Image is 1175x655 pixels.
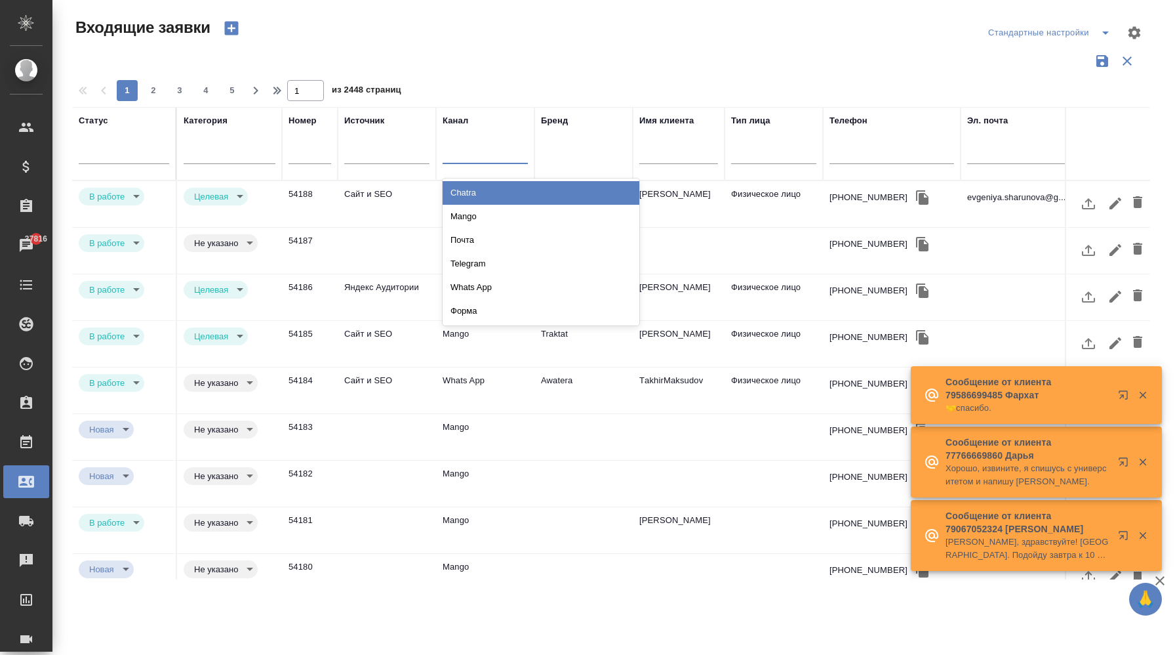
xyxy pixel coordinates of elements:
button: Не указано [190,564,242,575]
td: 54183 [282,414,338,460]
button: 5 [222,80,243,101]
td: Whats App [436,368,534,413]
td: Сайт и SEO [338,368,436,413]
button: Открыть в новой вкладке [1110,522,1142,554]
button: Открыть в новой вкладке [1110,449,1142,480]
div: В работе [184,374,258,392]
button: В работе [85,331,129,342]
td: 54184 [282,368,338,413]
span: 4 [195,84,216,97]
td: Сайт и SEO [338,181,436,227]
button: Создать [216,17,247,39]
div: Статус [79,114,108,127]
button: Новая [85,564,118,575]
button: Редактировать [1104,234,1126,266]
button: В работе [85,191,129,202]
div: Форма [443,299,639,323]
button: Редактировать [1104,281,1126,312]
button: Целевая [190,331,232,342]
div: В работе [79,374,144,392]
td: 54185 [282,321,338,367]
button: Редактировать [1104,327,1126,359]
div: [PHONE_NUMBER] [829,191,907,204]
td: Яндекс Аудитории [338,274,436,320]
div: Источник [344,114,384,127]
div: В работе [79,560,134,578]
button: Новая [85,471,118,482]
button: Удалить [1126,281,1149,312]
td: Whats App [436,181,534,227]
button: 2 [143,80,164,101]
button: Целевая [190,191,232,202]
div: [PHONE_NUMBER] [829,517,907,530]
td: 54187 [282,228,338,274]
td: Traktat [534,321,633,367]
span: из 2448 страниц [332,82,401,101]
div: Mango [443,205,639,228]
td: 54180 [282,554,338,600]
div: Номер [289,114,317,127]
td: Mango [436,461,534,507]
button: Загрузить файл [1073,234,1104,266]
div: В работе [79,327,144,345]
p: Сообщение от клиента 79586699485 Фархат [946,375,1109,402]
td: Mango [436,507,534,553]
button: Редактировать [1104,188,1126,219]
button: Удалить [1126,327,1149,359]
button: Не указано [190,238,242,249]
td: Mango [436,321,534,367]
div: [PHONE_NUMBER] [829,471,907,484]
button: Целевая [190,284,232,295]
td: Mango [436,274,534,320]
button: Удалить [1126,188,1149,219]
button: Не указано [190,424,242,435]
span: Настроить таблицу [1119,17,1150,49]
button: Скопировать [913,327,932,347]
p: [PERSON_NAME], здравствуйте! [GEOGRAPHIC_DATA]. Подойду завтра к 10 часам [946,536,1109,562]
div: В работе [79,188,144,205]
p: 🤝спасибо. [946,402,1109,415]
button: Новая [85,424,118,435]
div: [PHONE_NUMBER] [829,284,907,297]
span: 2 [143,84,164,97]
div: В работе [184,514,258,532]
td: 54182 [282,461,338,507]
button: Скопировать [913,281,932,301]
button: Не указано [190,377,242,389]
td: [PERSON_NAME] [633,507,725,553]
div: Почта [443,228,639,252]
td: Физическое лицо [725,321,823,367]
div: split button [985,22,1119,43]
button: Скопировать [913,188,932,207]
div: Telegram [443,252,639,276]
div: В работе [184,188,248,205]
div: Бренд [541,114,568,127]
p: evgeniya.sharunova@g... [967,191,1065,204]
p: Хорошо, извините, я спишусь с университетом и напишу [PERSON_NAME]. [946,462,1109,488]
div: В работе [184,467,258,485]
div: В работе [79,234,144,252]
td: 54186 [282,274,338,320]
div: Канал [443,114,468,127]
button: Закрыть [1129,389,1156,401]
td: [PERSON_NAME] [633,181,725,227]
p: Сообщение от клиента 79067052324 [PERSON_NAME] [946,509,1109,536]
button: Не указано [190,471,242,482]
div: [PHONE_NUMBER] [829,238,907,251]
a: 37816 [3,229,49,262]
button: 3 [169,80,190,101]
span: 37816 [17,232,55,245]
button: В работе [85,238,129,249]
button: В работе [85,377,129,389]
div: В работе [184,560,258,578]
button: Загрузить файл [1073,281,1104,312]
td: ТakhirMaksudov [633,368,725,413]
button: 4 [195,80,216,101]
p: Сообщение от клиента 77766669860 Дарья [946,436,1109,462]
td: Физическое лицо [725,368,823,413]
td: Awatera [534,368,633,413]
div: В работе [184,234,258,252]
div: В работе [79,421,134,438]
td: Mango [436,414,534,460]
td: 54188 [282,181,338,227]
